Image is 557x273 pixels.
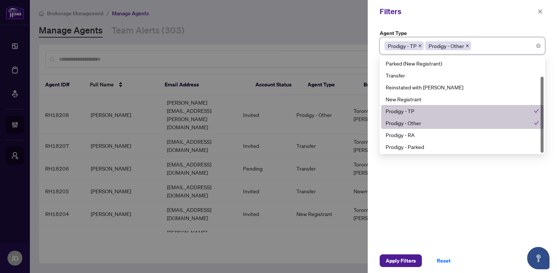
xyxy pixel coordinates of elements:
[534,108,539,114] span: check
[429,42,464,50] span: Prodigy - Other
[538,9,543,14] span: close
[381,105,544,117] div: Prodigy - TP
[386,59,539,67] div: Parked (New Registrant)
[536,44,541,48] span: close-circle
[388,42,417,50] span: Prodigy - TP
[466,44,469,48] span: close
[534,120,539,126] span: check
[381,117,544,129] div: Prodigy - Other
[385,41,424,50] span: Prodigy - TP
[425,41,471,50] span: Prodigy - Other
[381,57,544,69] div: Parked (New Registrant)
[380,6,535,17] div: Filters
[381,81,544,93] div: Reinstated with RAHR
[386,107,534,115] div: Prodigy - TP
[431,254,457,267] button: Reset
[418,44,422,48] span: close
[380,254,422,267] button: Apply Filters
[381,69,544,81] div: Transfer
[381,129,544,141] div: Prodigy - RA
[386,95,539,103] div: New Registrant
[386,83,539,91] div: Reinstated with [PERSON_NAME]
[527,247,550,269] button: Open asap
[386,255,416,267] span: Apply Filters
[386,71,539,79] div: Transfer
[381,93,544,105] div: New Registrant
[386,131,539,139] div: Prodigy - RA
[386,143,539,151] div: Prodigy - Parked
[380,29,545,37] label: Agent Type
[437,255,451,267] span: Reset
[381,141,544,153] div: Prodigy - Parked
[386,119,534,127] div: Prodigy - Other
